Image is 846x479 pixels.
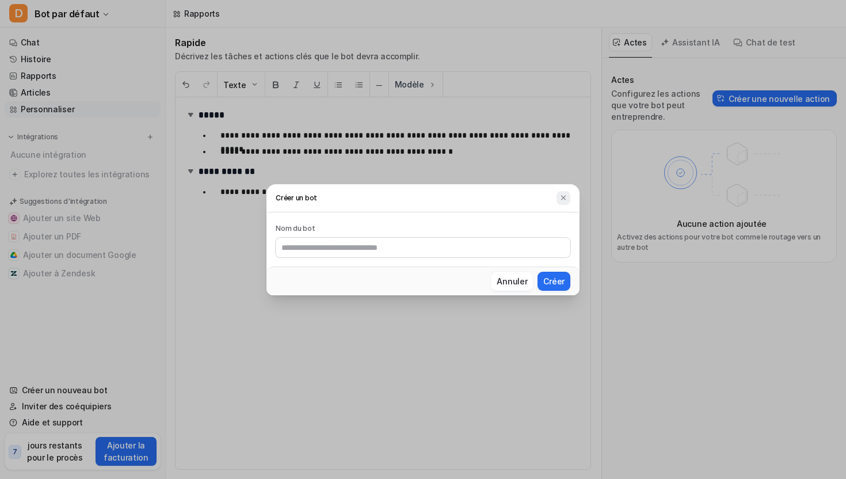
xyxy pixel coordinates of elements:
button: Annuler [491,272,533,291]
font: Créer un bot [276,193,317,202]
font: Créer [543,276,565,286]
button: Créer [538,272,570,291]
font: Nom du bot [276,224,315,233]
font: Annuler [497,276,527,286]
